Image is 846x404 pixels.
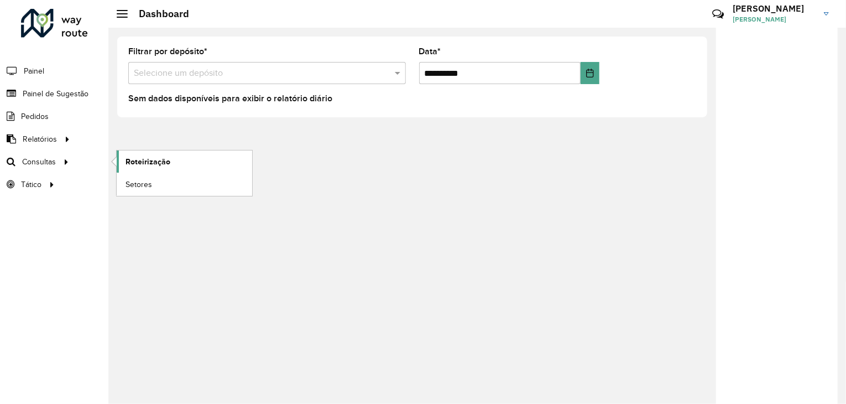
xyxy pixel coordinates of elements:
[733,3,816,14] h3: [PERSON_NAME]
[733,14,816,24] span: [PERSON_NAME]
[23,133,57,145] span: Relatórios
[128,8,189,20] h2: Dashboard
[706,2,730,26] a: Contato Rápido
[22,156,56,168] span: Consultas
[23,88,88,100] span: Painel de Sugestão
[21,111,49,122] span: Pedidos
[117,173,252,195] a: Setores
[128,45,207,58] label: Filtrar por depósito
[21,179,41,190] span: Tático
[128,92,332,105] label: Sem dados disponíveis para exibir o relatório diário
[126,179,152,190] span: Setores
[581,62,599,84] button: Choose Date
[117,151,252,173] a: Roteirização
[126,156,170,168] span: Roteirização
[24,65,44,77] span: Painel
[419,45,441,58] label: Data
